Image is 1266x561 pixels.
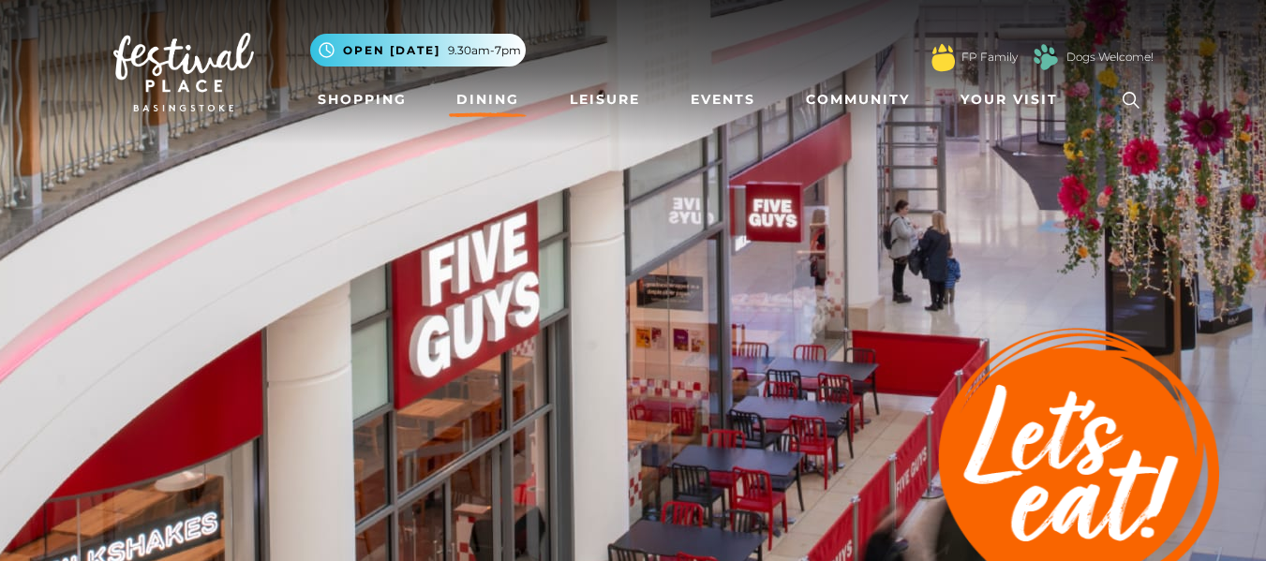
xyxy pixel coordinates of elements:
[449,82,527,117] a: Dining
[343,42,440,59] span: Open [DATE]
[310,34,526,66] button: Open [DATE] 9.30am-7pm
[683,82,763,117] a: Events
[310,82,414,117] a: Shopping
[113,33,254,111] img: Festival Place Logo
[1066,49,1154,66] a: Dogs Welcome!
[798,82,917,117] a: Community
[953,82,1075,117] a: Your Visit
[448,42,521,59] span: 9.30am-7pm
[562,82,648,117] a: Leisure
[961,90,1058,110] span: Your Visit
[961,49,1018,66] a: FP Family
